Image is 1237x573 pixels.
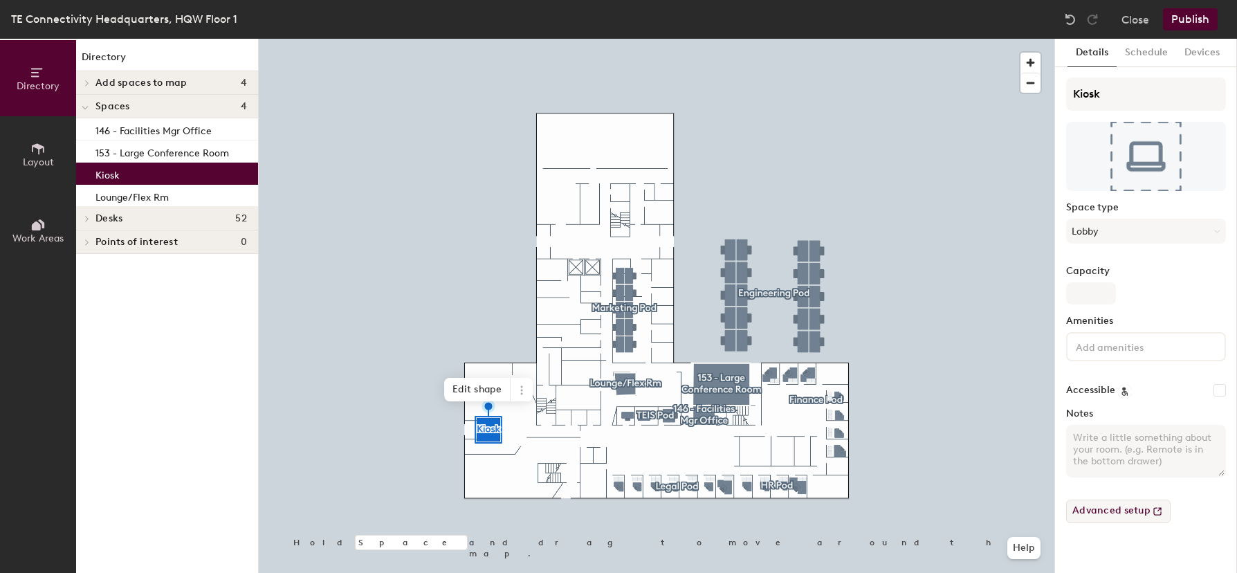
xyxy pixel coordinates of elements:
[1073,338,1198,354] input: Add amenities
[1063,12,1077,26] img: Undo
[1085,12,1099,26] img: Redo
[95,78,187,89] span: Add spaces to map
[17,80,59,92] span: Directory
[95,101,130,112] span: Spaces
[95,121,212,137] p: 146 - Facilities Mgr Office
[95,143,229,159] p: 153 - Large Conference Room
[1066,202,1226,213] label: Space type
[241,78,247,89] span: 4
[1176,39,1228,67] button: Devices
[95,165,120,181] p: Kiosk
[95,237,178,248] span: Points of interest
[241,101,247,112] span: 4
[1066,219,1226,244] button: Lobby
[235,213,247,224] span: 52
[241,237,247,248] span: 0
[95,213,122,224] span: Desks
[1066,316,1226,327] label: Amenities
[1117,39,1176,67] button: Schedule
[1163,8,1218,30] button: Publish
[11,10,237,28] div: TE Connectivity Headquarters, HQW Floor 1
[444,378,511,401] span: Edit shape
[76,50,258,71] h1: Directory
[12,233,64,244] span: Work Areas
[23,156,54,168] span: Layout
[1068,39,1117,67] button: Details
[1066,266,1226,277] label: Capacity
[1066,500,1171,523] button: Advanced setup
[1007,537,1041,559] button: Help
[1066,385,1115,396] label: Accessible
[1066,122,1226,191] img: The space named Kiosk
[95,188,169,203] p: Lounge/Flex Rm
[1121,8,1149,30] button: Close
[1066,408,1226,419] label: Notes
